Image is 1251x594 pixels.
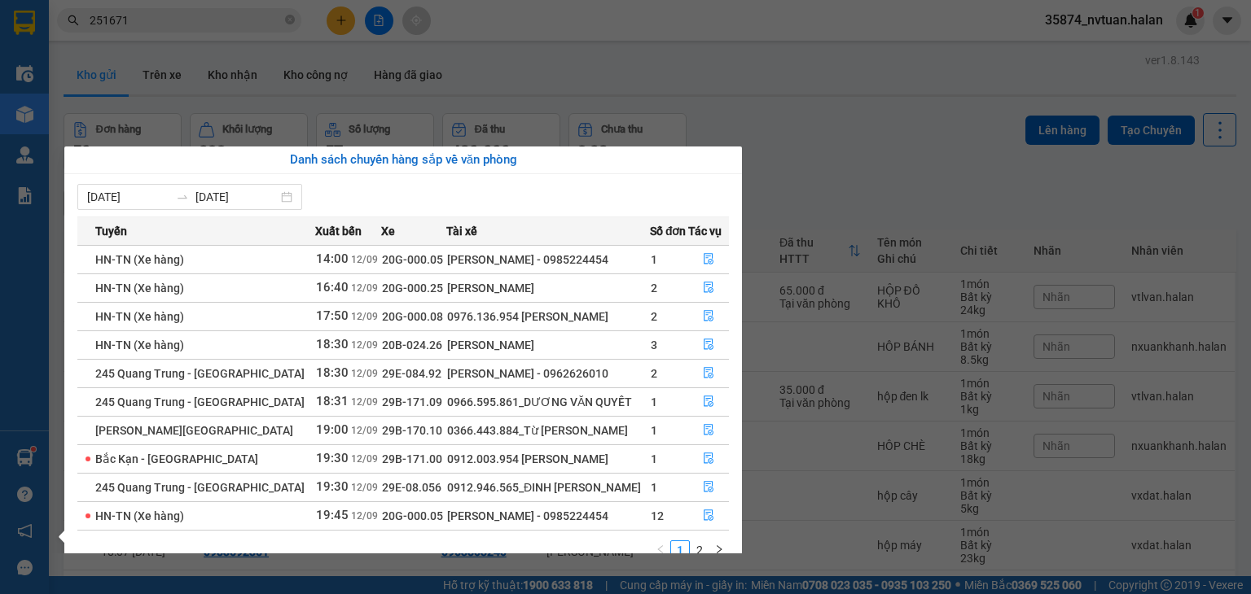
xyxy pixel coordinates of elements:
a: 1 [671,541,689,559]
button: file-done [689,389,728,415]
span: 1 [651,395,657,408]
input: Từ ngày [87,188,169,206]
span: Số đơn [650,222,687,240]
span: 12/09 [351,368,378,379]
span: 12/09 [351,425,378,436]
span: to [176,190,189,203]
span: 20G-000.08 [382,310,443,323]
span: 20B-024.26 [382,338,442,352]
div: [PERSON_NAME] [447,336,649,354]
div: 0912.003.954 [PERSON_NAME] [447,450,649,468]
button: file-done [689,275,728,301]
span: 16:40 [316,280,349,295]
span: file-done [703,338,714,352]
span: 12/09 [351,311,378,322]
span: Tài xế [446,222,477,240]
span: HN-TN (Xe hàng) [95,282,184,295]
span: 245 Quang Trung - [GEOGRAPHIC_DATA] [95,481,305,494]
span: 29E-084.92 [382,367,441,380]
span: 12/09 [351,510,378,522]
span: Xe [381,222,395,240]
div: 0966.595.861_DƯƠNG VĂN QUYẾT [447,393,649,411]
span: 1 [651,481,657,494]
li: Previous Page [651,540,670,560]
span: 12/09 [351,254,378,265]
div: [PERSON_NAME] - 0962626010 [447,365,649,382]
div: [PERSON_NAME] - 0985224454 [447,251,649,269]
span: 12/09 [351,282,378,294]
span: 29E-08.056 [382,481,441,494]
span: file-done [703,424,714,437]
span: 1 [651,452,657,465]
span: 1 [651,424,657,437]
span: Tuyến [95,222,127,240]
li: 2 [690,540,709,560]
li: Next Page [709,540,729,560]
span: swap-right [176,190,189,203]
span: HN-TN (Xe hàng) [95,338,184,352]
span: 2 [651,282,657,295]
span: 19:00 [316,422,349,437]
span: Xuất bến [315,222,362,240]
span: 29B-170.10 [382,424,442,437]
span: [PERSON_NAME][GEOGRAPHIC_DATA] [95,424,293,437]
span: 19:30 [316,451,349,465]
span: file-done [703,367,714,380]
div: [PERSON_NAME] [447,279,649,297]
span: 1 [651,253,657,266]
span: right [714,544,724,554]
span: file-done [703,253,714,266]
span: 19:30 [316,479,349,494]
li: 1 [670,540,690,560]
span: Tác vụ [688,222,722,240]
a: 2 [691,541,709,559]
span: 3 [651,338,657,352]
span: 20G-000.05 [382,509,443,522]
button: file-done [689,247,728,273]
span: 20G-000.05 [382,253,443,266]
span: 245 Quang Trung - [GEOGRAPHIC_DATA] [95,395,305,408]
span: 245 Quang Trung - [GEOGRAPHIC_DATA] [95,367,305,380]
button: file-done [689,304,728,330]
span: 18:30 [316,365,349,380]
span: file-done [703,509,714,522]
span: 12/09 [351,396,378,408]
span: 2 [651,310,657,323]
button: left [651,540,670,560]
button: file-done [689,332,728,358]
button: file-done [689,360,728,387]
button: file-done [689,503,728,529]
span: 29B-171.00 [382,452,442,465]
span: file-done [703,481,714,494]
div: [PERSON_NAME] - 0985224454 [447,507,649,525]
span: 29B-171.09 [382,395,442,408]
span: 14:00 [316,251,349,266]
span: 12/09 [351,339,378,351]
div: 0976.136.954 [PERSON_NAME] [447,308,649,325]
span: 2 [651,367,657,380]
span: HN-TN (Xe hàng) [95,509,184,522]
div: 0366.443.884_Từ [PERSON_NAME] [447,421,649,439]
div: 0912.946.565_ĐINH [PERSON_NAME] [447,478,649,496]
span: left [656,544,665,554]
span: 18:31 [316,394,349,408]
button: right [709,540,729,560]
span: file-done [703,310,714,323]
span: 19:45 [316,508,349,522]
button: file-done [689,474,728,500]
span: 17:50 [316,308,349,323]
span: HN-TN (Xe hàng) [95,310,184,323]
button: file-done [689,446,728,472]
span: file-done [703,282,714,295]
span: 12 [651,509,664,522]
span: file-done [703,452,714,465]
span: 18:30 [316,337,349,352]
button: file-done [689,417,728,443]
span: 12/09 [351,482,378,493]
span: file-done [703,395,714,408]
span: 20G-000.25 [382,282,443,295]
span: 12/09 [351,453,378,465]
div: Danh sách chuyến hàng sắp về văn phòng [77,151,729,170]
input: Đến ngày [195,188,278,206]
span: Bắc Kạn - [GEOGRAPHIC_DATA] [95,452,258,465]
